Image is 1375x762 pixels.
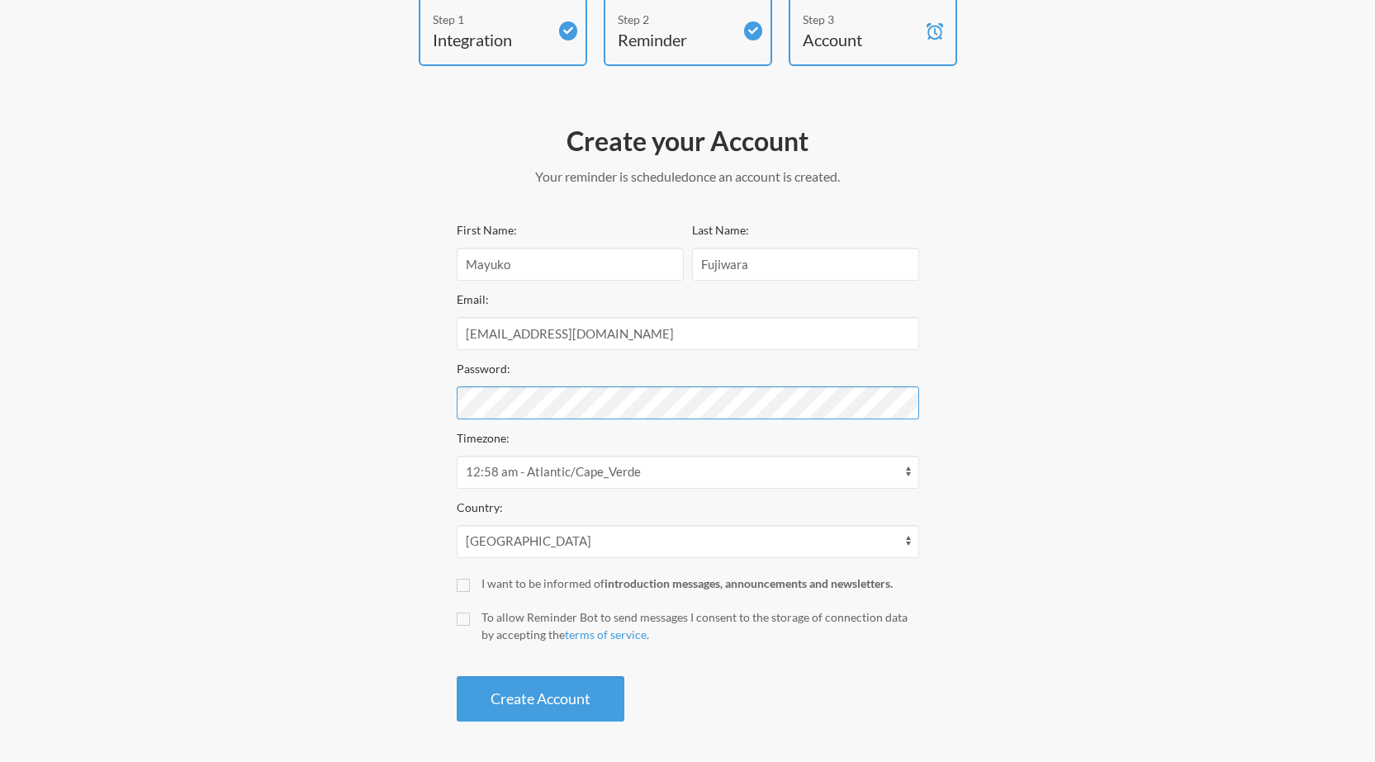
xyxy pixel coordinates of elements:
[605,576,893,590] strong: introduction messages, announcements and newsletters.
[457,362,510,376] label: Password:
[457,613,470,626] input: To allow Reminder Bot to send messages I consent to the storage of connection data by accepting t...
[457,223,517,237] label: First Name:
[803,11,918,28] div: Step 3
[457,167,919,187] p: Your reminder is scheduled once an account is created.
[565,627,647,641] a: terms of service
[433,11,548,28] div: Step 1
[433,28,548,51] h4: Integration
[618,11,733,28] div: Step 2
[618,28,733,51] h4: Reminder
[457,500,503,514] label: Country:
[457,431,510,445] label: Timezone:
[481,608,919,643] div: To allow Reminder Bot to send messages I consent to the storage of connection data by accepting t...
[457,124,919,159] h2: Create your Account
[481,575,919,592] div: I want to be informed of
[457,292,489,306] label: Email:
[803,28,918,51] h4: Account
[457,676,624,722] button: Create Account
[692,223,749,237] label: Last Name:
[457,579,470,592] input: I want to be informed ofintroduction messages, announcements and newsletters.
